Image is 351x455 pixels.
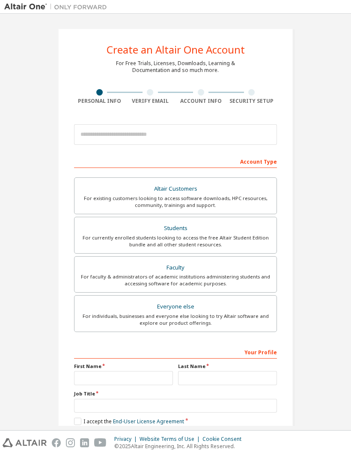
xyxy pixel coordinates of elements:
[94,438,107,447] img: youtube.svg
[125,98,176,105] div: Verify Email
[74,345,277,359] div: Your Profile
[4,3,111,11] img: Altair One
[74,418,184,425] label: I accept the
[80,301,271,313] div: Everyone else
[226,98,277,105] div: Security Setup
[80,438,89,447] img: linkedin.svg
[113,418,184,425] a: End-User License Agreement
[80,222,271,234] div: Students
[74,154,277,168] div: Account Type
[3,438,47,447] img: altair_logo.svg
[140,436,202,443] div: Website Terms of Use
[80,273,271,287] div: For faculty & administrators of academic institutions administering students and accessing softwa...
[175,98,226,105] div: Account Info
[66,438,75,447] img: instagram.svg
[80,234,271,248] div: For currently enrolled students looking to access the free Altair Student Edition bundle and all ...
[107,45,245,55] div: Create an Altair One Account
[80,313,271,326] div: For individuals, businesses and everyone else looking to try Altair software and explore our prod...
[114,436,140,443] div: Privacy
[74,98,125,105] div: Personal Info
[80,195,271,209] div: For existing customers looking to access software downloads, HPC resources, community, trainings ...
[74,390,277,397] label: Job Title
[178,363,277,370] label: Last Name
[80,262,271,274] div: Faculty
[202,436,247,443] div: Cookie Consent
[116,60,235,74] div: For Free Trials, Licenses, Downloads, Learning & Documentation and so much more.
[114,443,247,450] p: © 2025 Altair Engineering, Inc. All Rights Reserved.
[52,438,61,447] img: facebook.svg
[80,183,271,195] div: Altair Customers
[74,363,173,370] label: First Name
